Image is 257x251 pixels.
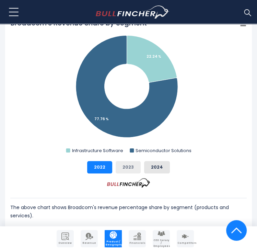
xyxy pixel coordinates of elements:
span: CEO Salary / Employees [153,239,169,248]
a: Company Overview [57,230,74,247]
a: Company Product/Geography [105,230,122,247]
button: 2024 [144,161,170,173]
img: bullfincher logo [96,5,170,19]
span: Product / Geography [105,240,121,246]
svg: Broadcom's Revenue Share by Segment [10,18,247,156]
p: The above chart shows Broadcom's revenue percentage share by segment (products and services). [10,203,247,220]
span: Financials [129,242,145,244]
button: 2023 [116,161,141,173]
tspan: 77.76 % [94,116,109,122]
a: Go to homepage [96,5,170,19]
button: 2022 [87,161,112,173]
span: Competitors [177,242,193,244]
tspan: 22.24 % [147,54,161,59]
text: Semiconductor Solutions [136,147,191,154]
a: Company Competitors [177,230,194,247]
span: Overview [57,242,73,244]
a: Company Revenue [81,230,98,247]
a: Company Financials [129,230,146,247]
a: Company Employees [153,230,170,247]
text: Infrastructure Software [72,147,123,154]
span: Revenue [81,242,97,244]
p: In fiscal year [DATE], Broadcom's revenue by segment is as follows: [10,225,247,233]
